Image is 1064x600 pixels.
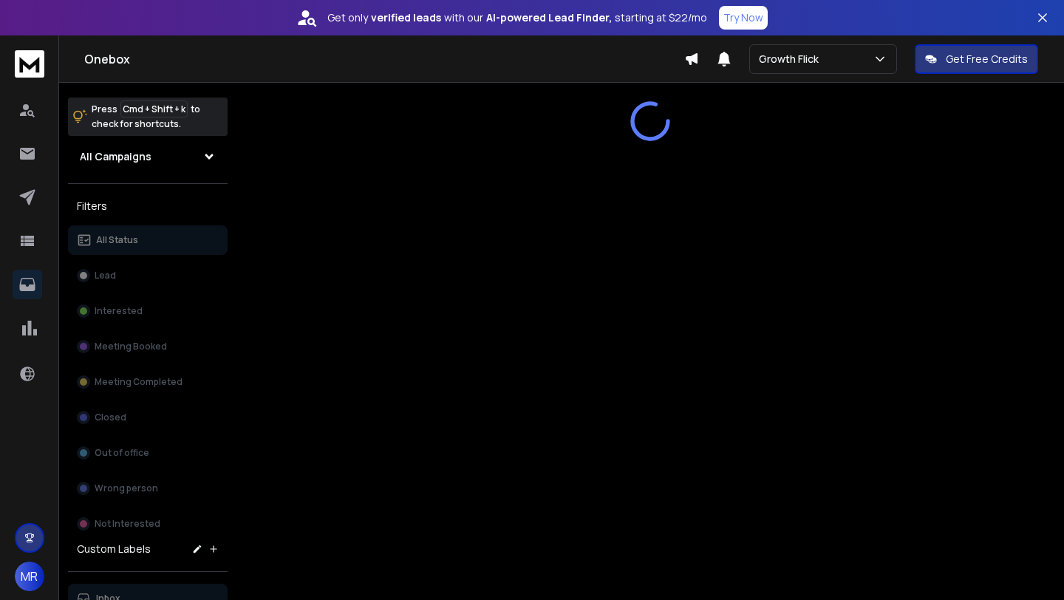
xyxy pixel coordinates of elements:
p: Get Free Credits [946,52,1028,67]
strong: AI-powered Lead Finder, [486,10,612,25]
button: MR [15,562,44,591]
button: Try Now [719,6,768,30]
p: Press to check for shortcuts. [92,102,200,132]
p: Growth Flick [759,52,825,67]
button: All Campaigns [68,142,228,171]
h1: All Campaigns [80,149,151,164]
img: logo [15,50,44,78]
p: Get only with our starting at $22/mo [327,10,707,25]
button: Get Free Credits [915,44,1038,74]
span: Cmd + Shift + k [120,100,188,117]
p: Try Now [723,10,763,25]
h1: Onebox [84,50,684,68]
h3: Custom Labels [77,542,151,556]
h3: Filters [68,196,228,217]
strong: verified leads [371,10,441,25]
